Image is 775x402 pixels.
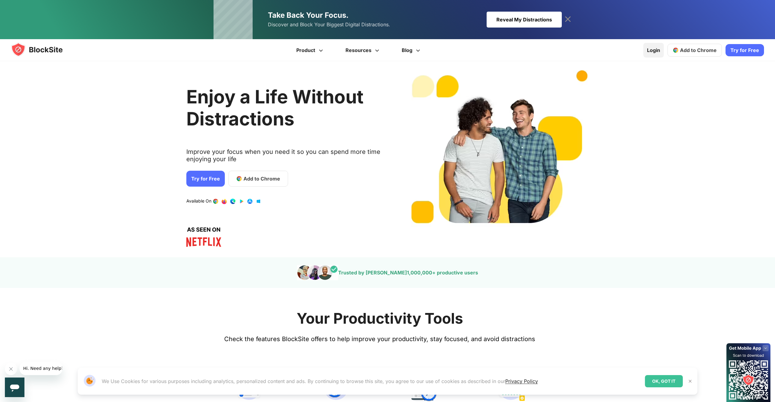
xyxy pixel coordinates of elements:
[297,265,338,280] img: pepole images
[5,363,17,375] iframe: Close message
[673,47,679,53] img: chrome-icon.svg
[228,171,288,187] a: Add to Chrome
[680,47,717,53] span: Add to Chrome
[297,309,463,327] h2: Your Productivity Tools
[407,270,432,276] span: 1,000,000
[20,362,62,375] iframe: Message from company
[268,11,349,20] span: Take Back Your Focus.
[391,39,432,61] a: Blog
[487,12,562,28] div: Reveal My Distractions
[186,148,381,168] text: Improve your focus when you need it so you can spend more time enjoying your life
[335,39,391,61] a: Resources
[186,86,381,130] h2: Enjoy a Life Without Distractions
[224,335,535,343] text: Check the features BlockSite offers to help improve your productivity, stay focused, and avoid di...
[645,375,683,387] div: OK, GOT IT
[726,44,764,56] a: Try for Free
[243,175,280,182] span: Add to Chrome
[5,378,24,397] iframe: Button to launch messaging window
[686,377,694,385] button: Close
[4,4,44,9] span: Hi. Need any help?
[268,20,390,29] span: Discover and Block Your Biggest Digital Distractions.
[11,42,75,57] img: blocksite-icon.5d769676.svg
[338,270,478,276] text: Trusted by [PERSON_NAME] + productive users
[643,43,664,58] a: Login
[102,378,538,385] p: We Use Cookies for various purposes including analytics, personalized content and ads. By continu...
[186,171,225,187] a: Try for Free
[505,378,538,384] a: Privacy Policy
[186,198,211,204] text: Available On
[286,39,335,61] a: Product
[688,379,693,384] img: Close
[667,44,722,57] a: Add to Chrome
